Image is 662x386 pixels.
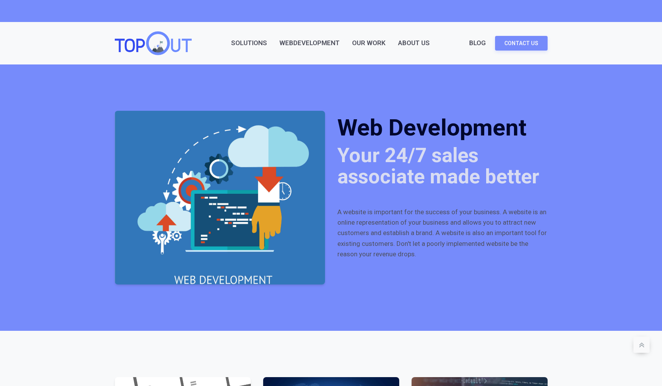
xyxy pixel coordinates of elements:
a: Blog [469,38,486,48]
h1: Web Development [337,116,548,139]
div: Your 24/7 sales associate made better [337,145,548,187]
p: A website is important for the success of your business. A website is an online representation of... [337,207,548,259]
ifsotrigger: Web [279,38,293,48]
div: About Us [398,38,430,48]
a: Contact Us [495,36,548,51]
a: Our Work [352,38,386,48]
a: WebDevelopment [279,38,340,48]
a: Solutions [231,38,267,48]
